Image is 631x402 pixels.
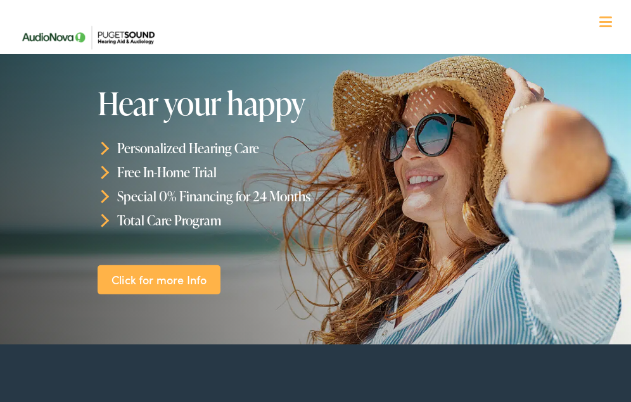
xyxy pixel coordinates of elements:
a: Click for more Info [98,265,220,294]
li: Free In-Home Trial [98,160,413,184]
li: Special 0% Financing for 24 Months [98,184,413,208]
a: What We Offer [22,51,618,90]
li: Personalized Hearing Care [98,136,413,160]
li: Total Care Program [98,208,413,232]
h1: Hear your happy [98,85,413,120]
